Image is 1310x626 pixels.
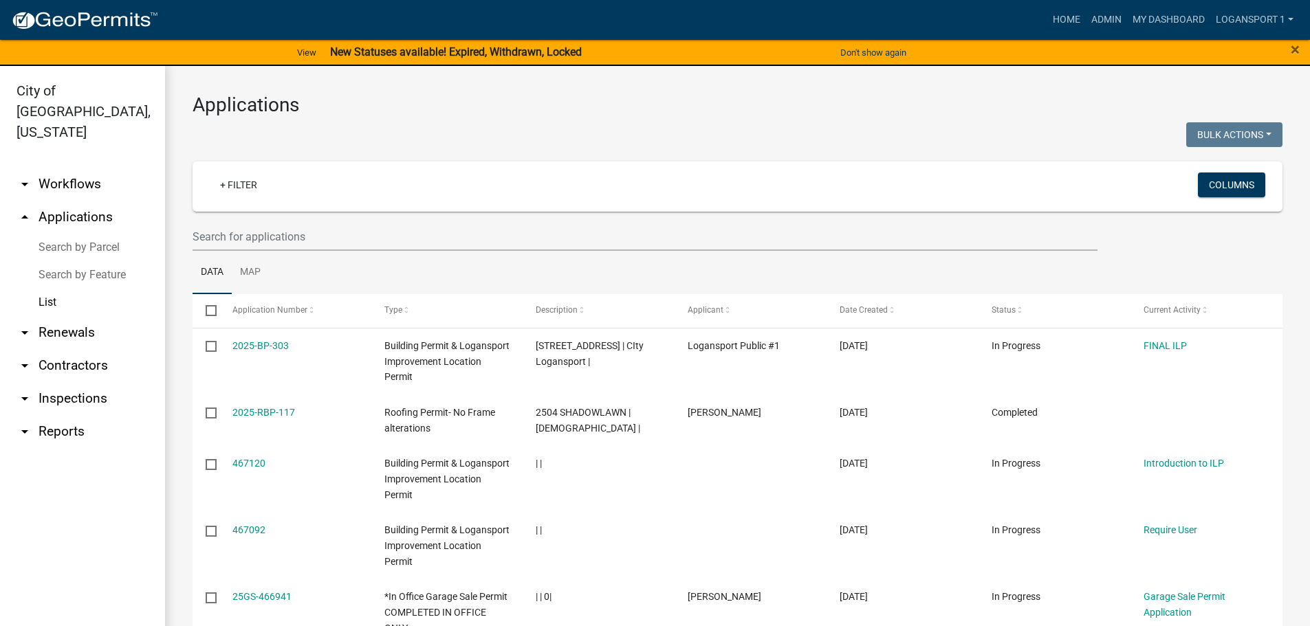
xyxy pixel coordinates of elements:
a: 467092 [232,524,265,535]
a: Require User [1144,524,1197,535]
span: Date Created [840,305,888,315]
span: Current Activity [1144,305,1201,315]
a: Data [193,251,232,295]
datatable-header-cell: Current Activity [1131,294,1282,327]
span: Applicant [688,305,723,315]
datatable-header-cell: Date Created [827,294,979,327]
span: Description [536,305,578,315]
button: Bulk Actions [1186,122,1282,147]
span: Building Permit & Logansport Improvement Location Permit [384,340,510,383]
a: Home [1047,7,1086,33]
span: Oliverio Chavez [688,407,761,418]
a: 2025-RBP-117 [232,407,295,418]
i: arrow_drop_down [17,423,33,440]
a: 467120 [232,458,265,469]
button: Close [1291,41,1300,58]
a: Introduction to ILP [1144,458,1224,469]
a: Logansport 1 [1210,7,1299,33]
span: In Progress [992,591,1040,602]
a: 25GS-466941 [232,591,292,602]
span: Application Number [232,305,307,315]
span: Cristhian Montero-Morales [688,591,761,602]
a: View [292,41,322,64]
button: Columns [1198,172,1265,197]
datatable-header-cell: Description [523,294,675,327]
span: Type [384,305,402,315]
span: 601 E BROADWAY | CIty Logansport | [536,340,644,367]
datatable-header-cell: Type [371,294,523,327]
span: Logansport Public #1 [688,340,780,351]
span: In Progress [992,524,1040,535]
span: | | [536,458,542,469]
span: 08/21/2025 [840,407,868,418]
a: Map [232,251,269,295]
a: 2025-BP-303 [232,340,289,351]
span: | | [536,524,542,535]
datatable-header-cell: Applicant [675,294,827,327]
datatable-header-cell: Application Number [219,294,371,327]
span: Status [992,305,1016,315]
strong: New Statuses available! Expired, Withdrawn, Locked [330,45,582,58]
span: Completed [992,407,1038,418]
datatable-header-cell: Status [979,294,1131,327]
span: In Progress [992,458,1040,469]
span: Roofing Permit- No Frame alterations [384,407,495,434]
button: Don't show again [835,41,912,64]
span: 2504 SHADOWLAWN | Church Of The Brethren | [536,407,640,434]
span: Building Permit & Logansport Improvement Location Permit [384,524,510,567]
span: Building Permit & Logansport Improvement Location Permit [384,458,510,500]
input: Search for applications [193,223,1098,251]
span: × [1291,40,1300,59]
i: arrow_drop_up [17,209,33,225]
span: 08/20/2025 [840,524,868,535]
i: arrow_drop_down [17,357,33,374]
i: arrow_drop_down [17,324,33,341]
span: In Progress [992,340,1040,351]
span: 08/20/2025 [840,591,868,602]
h3: Applications [193,93,1282,117]
a: My Dashboard [1127,7,1210,33]
i: arrow_drop_down [17,390,33,407]
span: 08/21/2025 [840,340,868,351]
span: | | 0| [536,591,552,602]
span: 08/21/2025 [840,458,868,469]
datatable-header-cell: Select [193,294,219,327]
a: Garage Sale Permit Application [1144,591,1225,618]
a: Admin [1086,7,1127,33]
a: + Filter [209,172,268,197]
a: FINAL ILP [1144,340,1187,351]
i: arrow_drop_down [17,176,33,192]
